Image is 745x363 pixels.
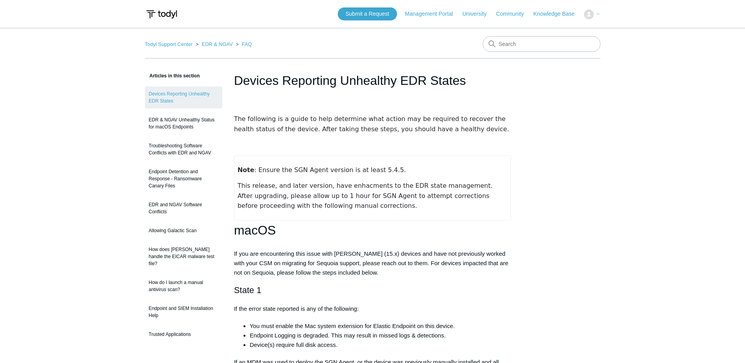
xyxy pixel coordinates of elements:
a: EDR & NGAV [201,41,232,47]
a: Troubleshooting Software Conflicts with EDR and NGAV [145,138,222,160]
li: You must enable the Mac system extension for Elastic Endpoint on this device. [250,321,511,331]
a: Trusted Applications [145,327,222,342]
a: Submit a Request [338,7,397,20]
span: : Ensure the SGN Agent version is at least 5.4.5. [238,166,406,174]
h1: Devices Reporting Unhealthy EDR States [234,71,511,90]
img: Todyl Support Center Help Center home page [145,7,178,22]
a: Endpoint Detention and Response - Ransomware Canary Files [145,164,222,193]
a: Endpoint and SIEM Installation Help [145,301,222,323]
li: Todyl Support Center [145,41,194,47]
a: EDR and NGAV Software Conflicts [145,197,222,219]
strong: Note [238,166,254,174]
span: This release, and later version, have enhacments to the EDR state management. After upgrading, pl... [238,182,495,209]
a: Knowledge Base [533,10,582,18]
a: FAQ [242,41,252,47]
span: Articles in this section [145,73,200,79]
a: Todyl Support Center [145,41,193,47]
span: The following is a guide to help determine what action may be required to recover the health stat... [234,115,509,133]
a: Allowing Galactic Scan [145,223,222,238]
a: University [462,10,494,18]
li: FAQ [234,41,252,47]
p: If you are encountering this issue with [PERSON_NAME] (15.x) devices and have not previously work... [234,249,511,277]
a: Devices Reporting Unhealthy EDR States [145,86,222,108]
p: If the error state reported is any of the following: [234,304,511,313]
input: Search [483,36,600,52]
h1: macOS [234,220,511,240]
a: How does [PERSON_NAME] handle the EICAR malware test file? [145,242,222,271]
li: Device(s) require full disk access. [250,340,511,350]
a: EDR & NGAV Unhealthy Status for macOS Endpoints [145,112,222,134]
a: How do I launch a manual antivirus scan? [145,275,222,297]
a: Community [496,10,532,18]
li: EDR & NGAV [194,41,234,47]
li: Endpoint Logging is degraded. This may result in missed logs & detections. [250,331,511,340]
h2: State 1 [234,283,511,297]
a: Management Portal [405,10,461,18]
